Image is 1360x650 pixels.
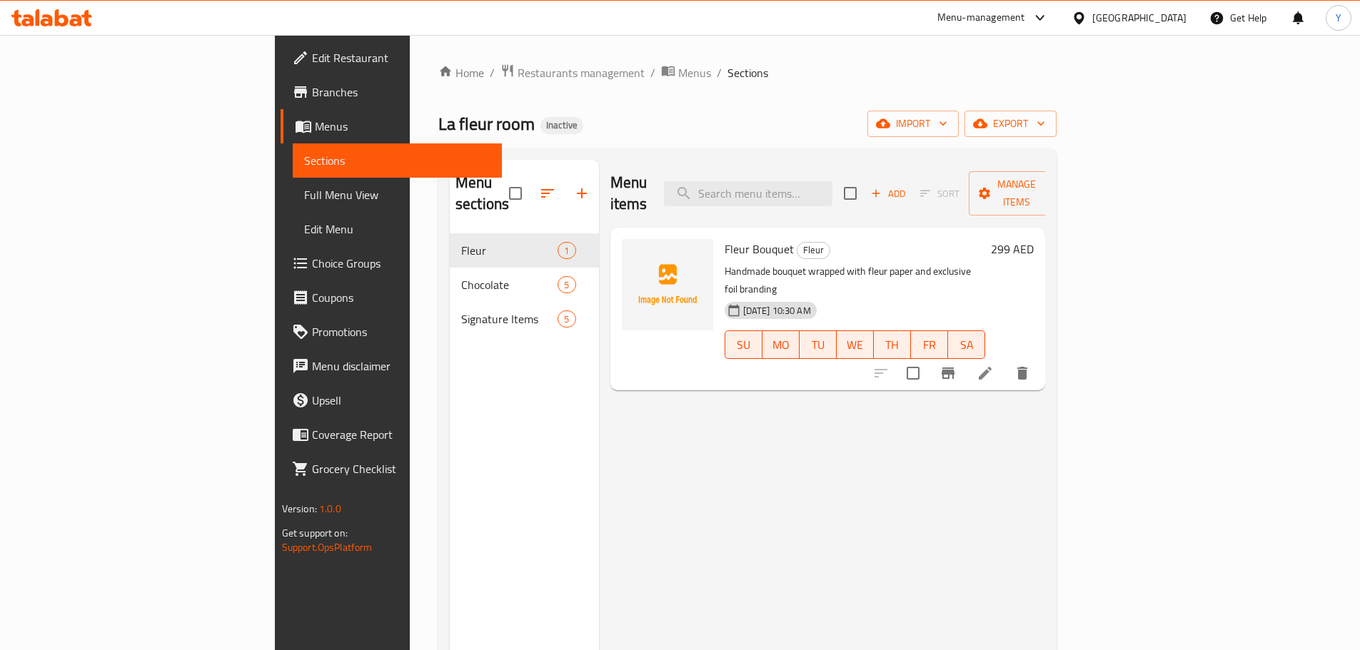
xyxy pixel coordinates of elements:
span: 5 [558,278,575,292]
span: Fleur [461,242,558,259]
nav: breadcrumb [438,64,1057,82]
span: Menus [678,64,711,81]
button: SU [725,330,762,359]
span: export [976,115,1045,133]
span: Select section first [911,183,969,205]
span: Sections [304,152,490,169]
button: Add [865,183,911,205]
a: Coupons [281,280,502,315]
button: export [964,111,1057,137]
span: Signature Items [461,310,558,327]
span: Select all sections [500,178,530,208]
a: Full Menu View [293,178,502,212]
input: search [664,181,832,206]
button: MO [762,330,800,359]
span: Sort sections [530,176,565,210]
span: import [879,115,947,133]
span: Sections [727,64,768,81]
a: Edit Restaurant [281,41,502,75]
span: Upsell [312,392,490,409]
h6: 299 AED [991,239,1034,259]
a: Edit menu item [977,365,994,382]
span: Promotions [312,323,490,340]
span: SA [954,335,979,355]
span: TU [805,335,831,355]
nav: Menu sections [450,228,599,342]
button: Branch-specific-item [931,356,965,390]
span: Y [1336,10,1341,26]
span: WE [842,335,868,355]
button: FR [911,330,948,359]
span: TH [880,335,905,355]
div: Signature Items5 [450,302,599,336]
span: Coverage Report [312,426,490,443]
a: Menus [661,64,711,82]
span: Fleur [797,242,830,258]
span: Select section [835,178,865,208]
p: Handmade bouquet wrapped with fleur paper and exclusive foil branding [725,263,986,298]
span: SU [731,335,757,355]
div: Menu-management [937,9,1025,26]
a: Coverage Report [281,417,502,452]
a: Menu disclaimer [281,349,502,383]
a: Grocery Checklist [281,452,502,486]
button: Add section [565,176,599,210]
a: Restaurants management [500,64,645,82]
span: Chocolate [461,276,558,293]
span: 1 [558,244,575,258]
a: Sections [293,143,502,178]
span: 5 [558,313,575,326]
span: Restaurants management [518,64,645,81]
div: Chocolate5 [450,268,599,302]
span: Choice Groups [312,255,490,272]
button: SA [948,330,985,359]
span: Edit Restaurant [312,49,490,66]
span: Coupons [312,289,490,306]
span: 1.0.0 [319,499,341,518]
span: MO [768,335,794,355]
button: import [867,111,959,137]
span: [DATE] 10:30 AM [737,304,817,318]
div: items [558,276,575,293]
button: delete [1005,356,1039,390]
span: Menus [315,118,490,135]
li: / [650,64,655,81]
a: Support.OpsPlatform [282,538,373,557]
button: WE [837,330,874,359]
span: Grocery Checklist [312,460,490,477]
div: Fleur [797,242,830,259]
button: TU [800,330,837,359]
div: Inactive [540,117,583,134]
span: Select to update [898,358,928,388]
h2: Menu items [610,172,648,215]
div: Fleur1 [450,233,599,268]
div: [GEOGRAPHIC_DATA] [1092,10,1187,26]
div: items [558,242,575,259]
span: FR [917,335,942,355]
span: Edit Menu [304,220,490,238]
span: Get support on: [282,524,348,542]
button: TH [874,330,911,359]
li: / [717,64,722,81]
a: Edit Menu [293,212,502,246]
span: Menu disclaimer [312,357,490,375]
span: Inactive [540,119,583,131]
span: Fleur Bouquet [725,238,794,260]
a: Promotions [281,315,502,349]
div: items [558,310,575,327]
span: Version: [282,499,317,518]
a: Menus [281,109,502,143]
a: Branches [281,75,502,109]
span: La fleur room [438,108,535,140]
a: Upsell [281,383,502,417]
span: Branches [312,83,490,101]
button: Manage items [969,171,1064,215]
a: Choice Groups [281,246,502,280]
span: Add [869,186,907,202]
span: Add item [865,183,911,205]
span: Manage items [980,176,1053,211]
img: Fleur Bouquet [622,239,713,330]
